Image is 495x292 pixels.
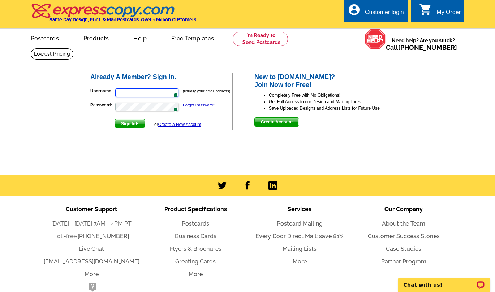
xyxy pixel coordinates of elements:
[348,8,404,17] a: account_circle Customer login
[90,102,115,108] label: Password:
[382,220,425,227] a: About the Team
[154,121,201,128] div: or
[365,9,404,19] div: Customer login
[171,90,176,96] img: npw-badge-icon.svg
[90,88,115,94] label: Username:
[79,245,104,252] a: Live Chat
[115,119,145,128] button: Sign In
[269,105,406,112] li: Save Uploaded Designs and Address Lists for Future Use!
[386,37,461,51] span: Need help? Are you stuck?
[365,29,386,49] img: help
[293,258,307,265] a: More
[175,258,216,265] a: Greeting Cards
[19,29,70,46] a: Postcards
[368,233,440,240] a: Customer Success Stories
[183,89,230,93] small: (usually your email address)
[66,206,117,213] span: Customer Support
[255,118,299,126] span: Create Account
[170,245,221,252] a: Flyers & Brochures
[39,232,143,241] li: Toll-free:
[393,269,495,292] iframe: LiveChat chat widget
[436,9,461,19] div: My Order
[283,245,317,252] a: Mailing Lists
[174,93,178,97] span: 1
[174,107,178,112] span: 1
[386,44,457,51] span: Call
[85,271,99,278] a: More
[398,44,457,51] a: [PHONE_NUMBER]
[90,73,232,81] h2: Already A Member? Sign In.
[182,220,209,227] a: Postcards
[269,92,406,99] li: Completely Free with No Obligations!
[419,3,432,16] i: shopping_cart
[183,103,215,107] a: Forgot Password?
[122,29,158,46] a: Help
[72,29,121,46] a: Products
[135,122,139,125] img: button-next-arrow-white.png
[419,8,461,17] a: shopping_cart My Order
[384,206,423,213] span: Our Company
[158,122,201,127] a: Create a New Account
[160,29,225,46] a: Free Templates
[44,258,139,265] a: [EMAIL_ADDRESS][DOMAIN_NAME]
[171,104,176,110] img: npw-badge-icon.svg
[381,258,426,265] a: Partner Program
[49,17,197,22] h4: Same Day Design, Print, & Mail Postcards. Over 1 Million Customers.
[348,3,361,16] i: account_circle
[189,271,203,278] a: More
[254,73,406,89] h2: New to [DOMAIN_NAME]? Join Now for Free!
[277,220,323,227] a: Postcard Mailing
[115,119,145,128] span: Sign In
[175,233,216,240] a: Business Cards
[254,117,299,127] button: Create Account
[386,245,421,252] a: Case Studies
[288,206,311,213] span: Services
[31,9,197,22] a: Same Day Design, Print, & Mail Postcards. Over 1 Million Customers.
[255,233,344,240] a: Every Door Direct Mail: save 81%
[78,233,129,240] a: [PHONE_NUMBER]
[269,99,406,105] li: Get Full Access to our Design and Mailing Tools!
[39,219,143,228] li: [DATE] - [DATE] 7AM - 4PM PT
[164,206,227,213] span: Product Specifications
